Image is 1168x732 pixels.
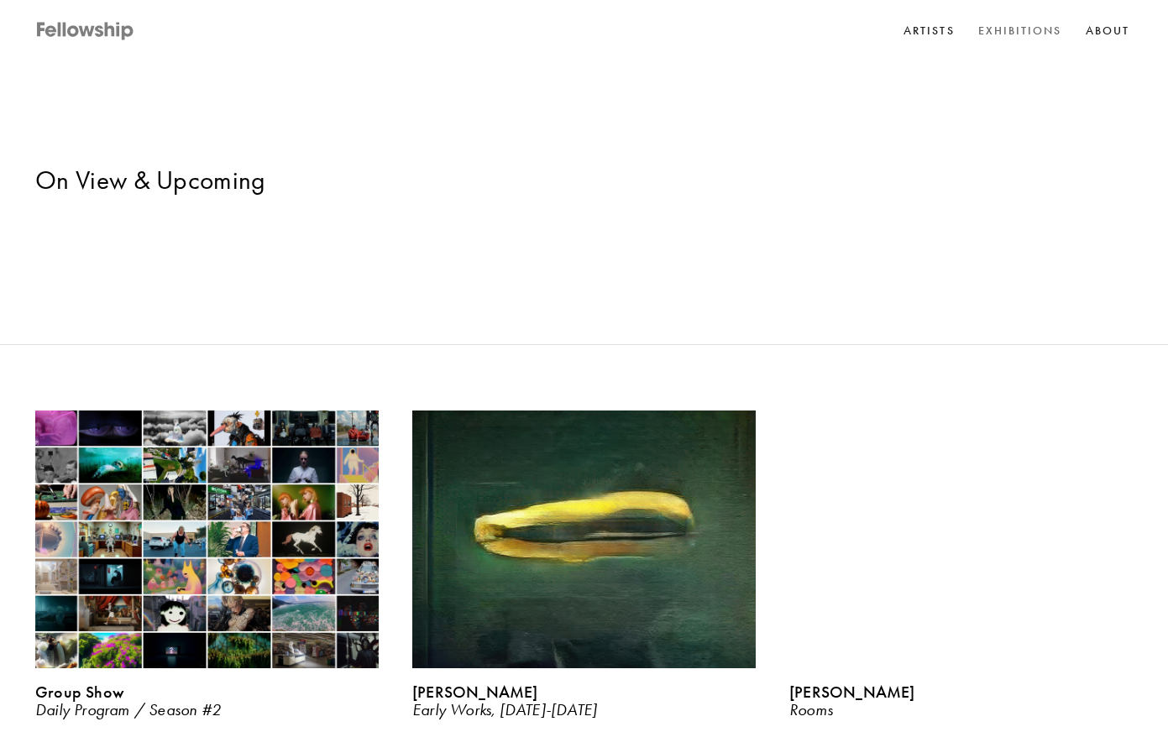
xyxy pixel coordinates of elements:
a: Exhibitions [975,18,1066,44]
i: Rooms [789,700,833,719]
span: On View & Upcoming [35,164,266,196]
b: [PERSON_NAME] [412,682,538,702]
a: About [1082,18,1133,44]
i: Daily Program / Season #2 [35,700,221,719]
b: [PERSON_NAME] [789,682,915,702]
b: Group Show [35,682,124,702]
a: Artists [900,18,958,44]
img: Exhibition Image [35,410,379,668]
img: Exhibition Image [412,410,756,668]
i: Early Works, [DATE]-[DATE] [412,700,597,719]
